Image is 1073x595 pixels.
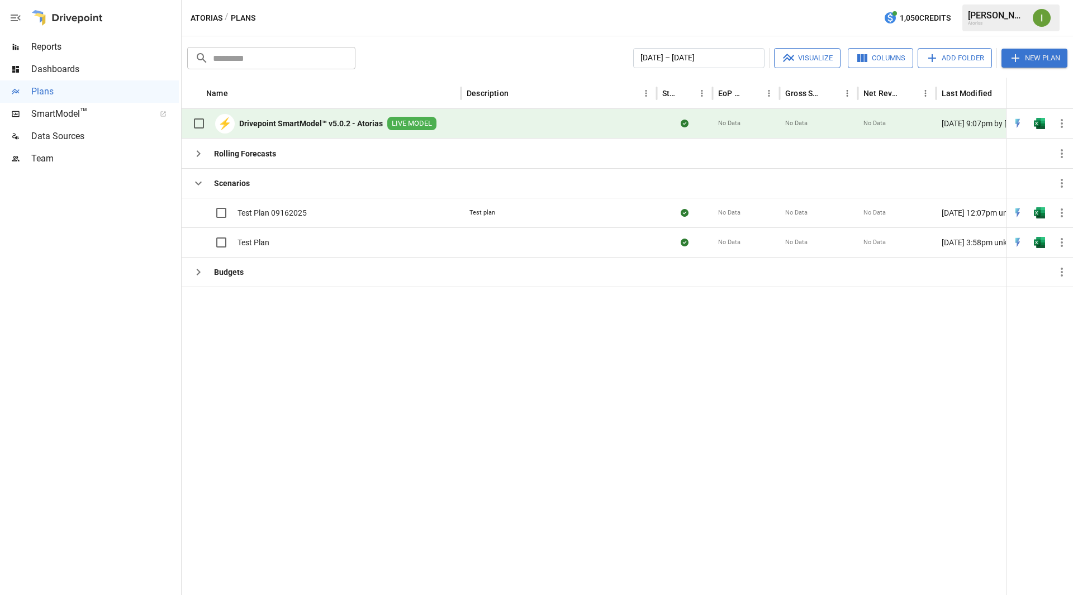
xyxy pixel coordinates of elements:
span: Team [31,152,179,165]
b: Scenarios [214,178,250,189]
span: No Data [863,119,886,128]
button: Columns [848,48,913,68]
span: Test Plan [238,237,269,248]
button: Visualize [774,48,841,68]
button: Sort [824,85,839,101]
span: No Data [718,208,740,217]
div: Net Revenue [863,89,901,98]
button: Sort [993,85,1009,101]
span: Data Sources [31,130,179,143]
span: ™ [80,106,88,120]
div: Sync complete [681,207,689,218]
div: Open in Excel [1034,237,1045,248]
button: Gross Sales column menu [839,85,855,101]
span: Reports [31,40,179,54]
div: Open in Excel [1034,118,1045,129]
button: Sort [1057,85,1073,101]
button: Sort [746,85,761,101]
div: Test plan [469,208,495,217]
button: EoP Cash column menu [761,85,777,101]
div: Atorias [968,21,1026,26]
div: Sync complete [681,118,689,129]
img: excel-icon.76473adf.svg [1034,118,1045,129]
button: Status column menu [694,85,710,101]
div: Status [662,89,677,98]
b: Drivepoint SmartModel™ v5.0.2 - Atorias [239,118,383,129]
span: No Data [785,238,808,247]
span: Test Plan 09162025 [238,207,307,218]
span: No Data [863,208,886,217]
span: No Data [718,119,740,128]
div: Open in Excel [1034,207,1045,218]
div: Open in Quick Edit [1012,237,1023,248]
span: No Data [863,238,886,247]
div: EoP Cash [718,89,744,98]
button: Sort [902,85,918,101]
span: Plans [31,85,179,98]
b: Rolling Forecasts [214,148,276,159]
img: excel-icon.76473adf.svg [1034,207,1045,218]
span: LIVE MODEL [387,118,436,129]
button: Sort [678,85,694,101]
b: Budgets [214,266,244,278]
img: Ivonne Vazquez [1033,9,1051,27]
img: quick-edit-flash.b8aec18c.svg [1012,237,1023,248]
div: Open in Quick Edit [1012,118,1023,129]
span: No Data [718,238,740,247]
div: Name [206,89,228,98]
span: No Data [785,208,808,217]
div: Description [467,89,509,98]
div: Gross Sales [785,89,823,98]
button: [DATE] – [DATE] [633,48,765,68]
button: Atorias [191,11,222,25]
button: Add Folder [918,48,992,68]
img: excel-icon.76473adf.svg [1034,237,1045,248]
button: Description column menu [638,85,654,101]
span: 1,050 Credits [900,11,951,25]
div: Last Modified [942,89,992,98]
div: ⚡ [215,114,235,134]
div: Sync complete [681,237,689,248]
button: 1,050Credits [879,8,955,28]
button: New Plan [1001,49,1067,68]
span: Dashboards [31,63,179,76]
button: Sort [229,85,245,101]
button: Ivonne Vazquez [1026,2,1057,34]
button: Sort [510,85,525,101]
span: No Data [785,119,808,128]
img: quick-edit-flash.b8aec18c.svg [1012,207,1023,218]
button: Net Revenue column menu [918,85,933,101]
div: Open in Quick Edit [1012,207,1023,218]
div: [PERSON_NAME] [968,10,1026,21]
span: SmartModel [31,107,148,121]
div: / [225,11,229,25]
img: quick-edit-flash.b8aec18c.svg [1012,118,1023,129]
